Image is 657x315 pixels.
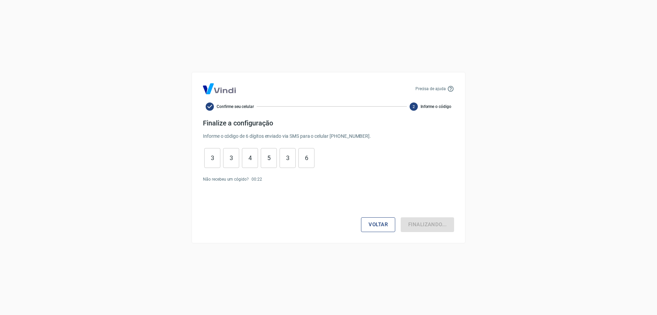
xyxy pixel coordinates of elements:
[203,119,454,127] h4: Finalize a configuração
[413,104,415,109] text: 2
[217,104,254,110] span: Confirme seu celular
[203,176,249,182] p: Não recebeu um cógido?
[415,86,446,92] p: Precisa de ajuda
[203,83,236,94] img: Logo Vind
[203,133,454,140] p: Informe o código de 6 dígitos enviado via SMS para o celular [PHONE_NUMBER] .
[421,104,451,110] span: Informe o código
[361,217,395,232] button: Voltar
[252,176,262,182] p: 00 : 22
